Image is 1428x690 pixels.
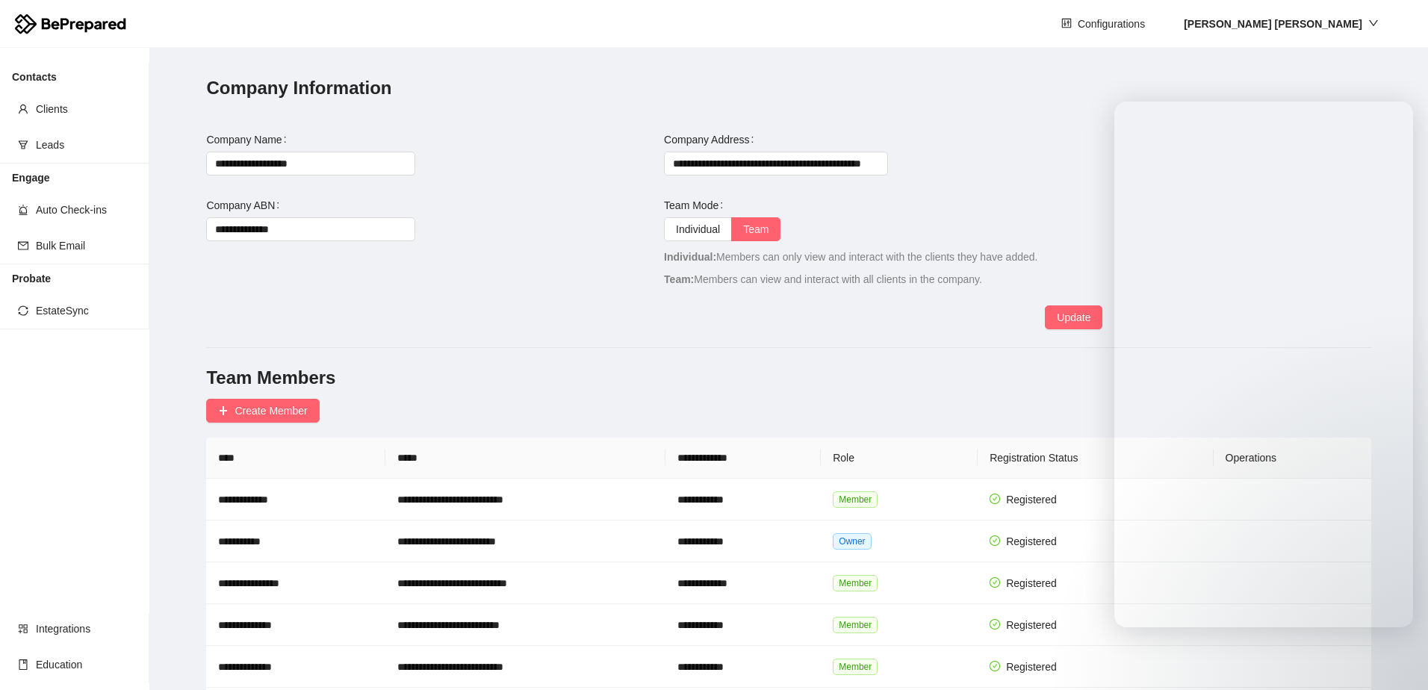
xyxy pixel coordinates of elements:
[206,152,415,175] input: Company Name
[743,223,769,235] span: Team
[1078,16,1145,32] span: Configurations
[990,577,1000,588] span: check-circle
[833,575,878,591] span: Member
[664,251,1037,263] span: Members can only view and interact with the clients they have added.
[1368,18,1379,28] span: down
[36,130,137,160] span: Leads
[978,438,1213,479] th: Registration Status
[218,405,229,417] span: plus
[990,619,1000,630] span: check-circle
[18,205,28,215] span: alert
[18,659,28,670] span: book
[206,399,319,423] button: plusCreate Member
[990,494,1000,504] span: check-circle
[36,296,137,326] span: EstateSync
[1006,535,1057,547] span: Registered
[833,617,878,633] span: Member
[36,94,137,124] span: Clients
[833,491,878,508] span: Member
[206,76,391,100] h3: Company Information
[12,71,57,83] strong: Contacts
[1045,305,1102,329] button: Update
[12,172,50,184] strong: Engage
[1006,661,1057,673] span: Registered
[18,305,28,316] span: sync
[990,535,1000,546] span: check-circle
[18,624,28,634] span: appstore-add
[1377,639,1413,675] iframe: Intercom live chat
[12,273,51,285] strong: Probate
[664,152,888,175] input: Company Address
[664,128,760,152] label: Company Address
[990,661,1000,671] span: check-circle
[833,533,871,550] span: Owner
[664,273,982,285] span: Members can view and interact with all clients in the company.
[833,659,878,675] span: Member
[206,193,285,217] label: Company ABN
[1184,18,1362,30] strong: [PERSON_NAME] [PERSON_NAME]
[235,402,307,419] span: Create Member
[36,231,137,261] span: Bulk Email
[1061,18,1072,30] span: control
[664,251,716,263] strong: Individual:
[1006,577,1057,589] span: Registered
[36,614,137,644] span: Integrations
[206,217,415,241] input: Company ABN
[1006,494,1057,506] span: Registered
[1006,619,1057,631] span: Registered
[36,195,137,225] span: Auto Check-ins
[1114,102,1413,627] iframe: Intercom live chat
[664,273,694,285] strong: Team:
[18,140,28,150] span: funnel-plot
[664,193,729,217] label: Team Mode
[206,128,292,152] label: Company Name
[36,650,137,680] span: Education
[18,240,28,251] span: mail
[676,223,720,235] span: Individual
[1049,12,1157,36] button: controlConfigurations
[18,104,28,114] span: user
[206,366,1370,390] h3: Team Members
[1057,309,1090,326] span: Update
[821,438,978,479] th: Role
[1172,12,1391,36] button: [PERSON_NAME] [PERSON_NAME]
